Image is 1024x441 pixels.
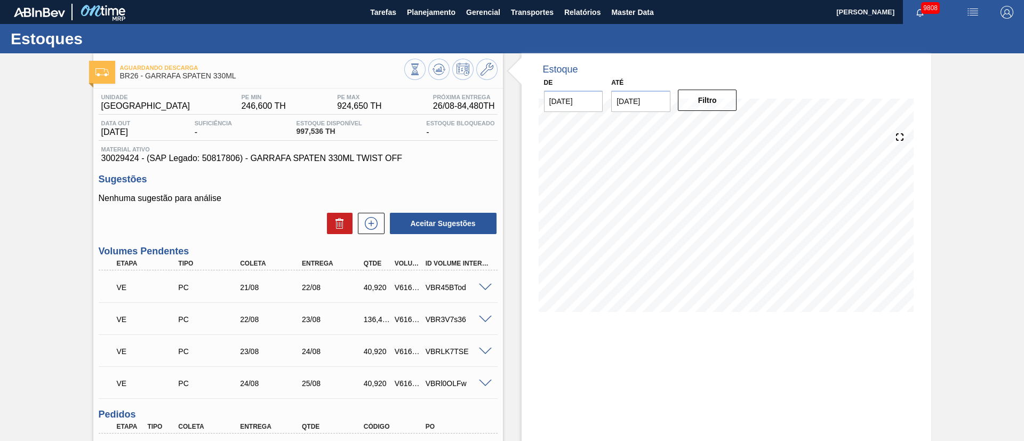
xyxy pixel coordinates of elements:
img: userActions [966,6,979,19]
div: Entrega [237,423,307,430]
span: Suficiência [195,120,232,126]
span: Planejamento [407,6,455,19]
div: 23/08/2025 [237,347,307,356]
span: Estoque Bloqueado [426,120,494,126]
button: Aceitar Sugestões [390,213,497,234]
div: V616022 [392,283,424,292]
label: De [544,79,553,86]
div: 22/08/2025 [299,283,369,292]
img: Logout [1001,6,1013,19]
div: 21/08/2025 [237,283,307,292]
span: Estoque Disponível [297,120,362,126]
img: Ícone [95,68,109,76]
div: - [423,120,497,137]
div: V616024 [392,347,424,356]
div: Volume Portal [392,260,424,267]
span: 246,600 TH [241,101,285,111]
div: Volume Enviado para Transporte [114,372,183,395]
input: dd/mm/yyyy [544,91,603,112]
div: Coleta [237,260,307,267]
p: VE [117,379,181,388]
div: PO [423,423,492,430]
div: Etapa [114,423,146,430]
span: 26/08 - 84,480 TH [433,101,495,111]
span: Próxima Entrega [433,94,495,100]
div: 40,920 [361,379,393,388]
h1: Estoques [11,33,200,45]
div: 136,400 [361,315,393,324]
div: VBRl0OLFw [423,379,492,388]
span: 924,650 TH [337,101,381,111]
div: Excluir Sugestões [322,213,353,234]
button: Atualizar Gráfico [428,59,450,80]
div: Pedido de Compra [175,379,245,388]
p: Nenhuma sugestão para análise [99,194,498,203]
div: Id Volume Interno [423,260,492,267]
div: Qtde [361,260,393,267]
input: dd/mm/yyyy [611,91,670,112]
div: 24/08/2025 [237,379,307,388]
div: Código [361,423,430,430]
div: 22/08/2025 [237,315,307,324]
div: 40,920 [361,283,393,292]
div: Volume Enviado para Transporte [114,276,183,299]
div: Pedido de Compra [175,283,245,292]
span: 997,536 TH [297,127,362,135]
button: Notificações [903,5,937,20]
div: 25/08/2025 [299,379,369,388]
div: 40,920 [361,347,393,356]
h3: Pedidos [99,409,498,420]
label: Até [611,79,623,86]
button: Visão Geral dos Estoques [404,59,426,80]
div: Pedido de Compra [175,347,245,356]
img: TNhmsLtSVTkK8tSr43FrP2fwEKptu5GPRR3wAAAABJRU5ErkJggg== [14,7,65,17]
span: Unidade [101,94,190,100]
span: BR26 - GARRAFA SPATEN 330ML [120,72,404,80]
span: [DATE] [101,127,131,137]
div: Aceitar Sugestões [385,212,498,235]
div: VBR45BTod [423,283,492,292]
div: Nova sugestão [353,213,385,234]
div: 24/08/2025 [299,347,369,356]
span: [GEOGRAPHIC_DATA] [101,101,190,111]
h3: Sugestões [99,174,498,185]
p: VE [117,347,181,356]
span: Transportes [511,6,554,19]
div: VBR3V7s36 [423,315,492,324]
span: Relatórios [564,6,601,19]
div: Qtde [299,423,369,430]
p: VE [117,315,181,324]
span: Gerencial [466,6,500,19]
div: Etapa [114,260,183,267]
div: VBRLK7TSE [423,347,492,356]
div: 23/08/2025 [299,315,369,324]
div: - [192,120,235,137]
div: Tipo [145,423,177,430]
button: Programar Estoque [452,59,474,80]
div: Coleta [175,423,245,430]
div: V616025 [392,379,424,388]
span: Data out [101,120,131,126]
div: Volume Enviado para Transporte [114,340,183,363]
span: Aguardando Descarga [120,65,404,71]
span: PE MAX [337,94,381,100]
span: 9808 [921,2,940,14]
h3: Volumes Pendentes [99,246,498,257]
button: Filtro [678,90,737,111]
span: 30029424 - (SAP Legado: 50817806) - GARRAFA SPATEN 330ML TWIST OFF [101,154,495,163]
div: V616023 [392,315,424,324]
p: VE [117,283,181,292]
span: Material ativo [101,146,495,153]
span: Master Data [611,6,653,19]
button: Ir ao Master Data / Geral [476,59,498,80]
div: Pedido de Compra [175,315,245,324]
div: Tipo [175,260,245,267]
span: Tarefas [370,6,396,19]
div: Volume Enviado para Transporte [114,308,183,331]
div: Estoque [543,64,578,75]
div: Entrega [299,260,369,267]
span: PE MIN [241,94,285,100]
